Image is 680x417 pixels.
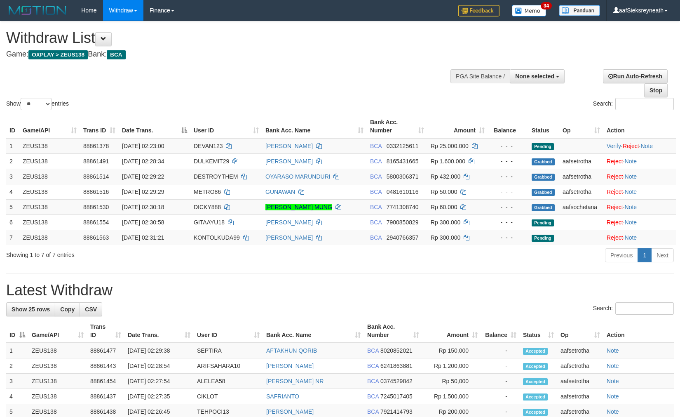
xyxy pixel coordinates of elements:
[266,363,314,369] a: [PERSON_NAME]
[523,393,548,401] span: Accepted
[194,343,263,358] td: SEPTIRA
[450,69,510,83] div: PGA Site Balance /
[28,358,87,374] td: ZEUS138
[190,115,262,138] th: User ID: activate to sort column ascending
[491,157,525,165] div: - - -
[481,374,520,389] td: -
[625,204,637,210] a: Note
[557,343,603,358] td: aafsetrotha
[194,188,221,195] span: METRO86
[194,158,229,165] span: DULKEMIT29
[60,306,75,313] span: Copy
[607,143,621,149] a: Verify
[380,378,413,384] span: Copy 0374529842 to clipboard
[607,234,623,241] a: Reject
[491,203,525,211] div: - - -
[28,374,87,389] td: ZEUS138
[370,173,382,180] span: BCA
[19,199,80,214] td: ZEUS138
[607,204,623,210] a: Reject
[422,374,481,389] td: Rp 50,000
[387,173,419,180] span: Copy 5800306371 to clipboard
[422,358,481,374] td: Rp 1,200,000
[6,98,69,110] label: Show entries
[85,306,97,313] span: CSV
[605,248,638,262] a: Previous
[625,173,637,180] a: Note
[367,378,379,384] span: BCA
[431,219,460,226] span: Rp 300.000
[87,343,124,358] td: 88861477
[6,184,19,199] td: 4
[380,408,413,415] span: Copy 7921414793 to clipboard
[491,142,525,150] div: - - -
[6,4,69,16] img: MOTION_logo.png
[122,204,164,210] span: [DATE] 02:30:18
[370,143,382,149] span: BCA
[387,143,419,149] span: Copy 0332125611 to clipboard
[6,282,674,299] h1: Latest Withdraw
[124,374,194,389] td: [DATE] 02:27:54
[625,158,637,165] a: Note
[557,389,603,404] td: aafsetrotha
[83,173,109,180] span: 88861514
[19,153,80,169] td: ZEUS138
[607,393,619,400] a: Note
[532,158,555,165] span: Grabbed
[122,143,164,149] span: [DATE] 02:23:00
[515,73,554,80] span: None selected
[6,50,445,59] h4: Game: Bank:
[603,115,676,138] th: Action
[19,138,80,154] td: ZEUS138
[520,319,557,343] th: Status: activate to sort column ascending
[194,204,221,210] span: DICKY888
[124,389,194,404] td: [DATE] 02:27:35
[194,143,223,149] span: DEVAN123
[603,199,676,214] td: ·
[6,30,445,46] h1: Withdraw List
[607,363,619,369] a: Note
[481,343,520,358] td: -
[370,158,382,165] span: BCA
[422,389,481,404] td: Rp 1,500,000
[387,204,419,210] span: Copy 7741308740 to clipboard
[265,173,331,180] a: OYARASO MARUNDURI
[557,319,603,343] th: Op: activate to sort column ascending
[19,214,80,230] td: ZEUS138
[510,69,565,83] button: None selected
[523,409,548,416] span: Accepted
[83,204,109,210] span: 88861530
[122,188,164,195] span: [DATE] 02:29:29
[367,363,379,369] span: BCA
[607,378,619,384] a: Note
[6,319,28,343] th: ID: activate to sort column descending
[532,174,555,181] span: Grabbed
[21,98,52,110] select: Showentries
[640,143,653,149] a: Note
[265,143,313,149] a: [PERSON_NAME]
[83,158,109,165] span: 88861491
[28,343,87,358] td: ZEUS138
[6,343,28,358] td: 1
[593,98,674,110] label: Search:
[651,248,674,262] a: Next
[481,319,520,343] th: Balance: activate to sort column ascending
[28,389,87,404] td: ZEUS138
[122,219,164,226] span: [DATE] 02:30:58
[481,389,520,404] td: -
[387,188,419,195] span: Copy 0481610116 to clipboard
[380,347,413,354] span: Copy 8020852021 to clipboard
[265,158,313,165] a: [PERSON_NAME]
[367,393,379,400] span: BCA
[523,363,548,370] span: Accepted
[528,115,559,138] th: Status
[512,5,546,16] img: Button%20Memo.svg
[557,374,603,389] td: aafsetrotha
[532,204,555,211] span: Grabbed
[6,358,28,374] td: 2
[107,50,125,59] span: BCA
[625,234,637,241] a: Note
[80,302,102,316] a: CSV
[532,235,554,242] span: Pending
[532,143,554,150] span: Pending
